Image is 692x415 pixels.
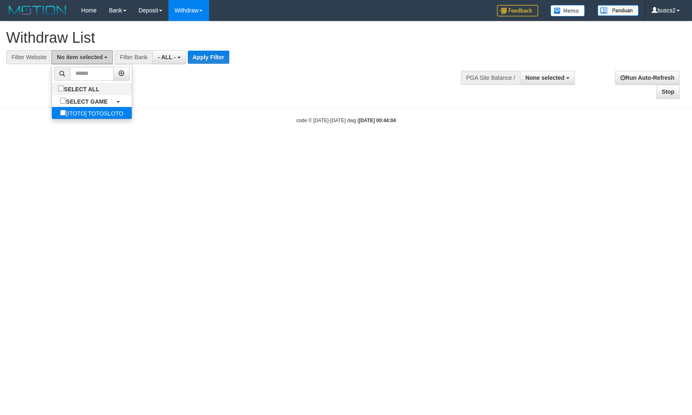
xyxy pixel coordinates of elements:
a: SELECT GAME [52,95,131,107]
b: SELECT GAME [66,98,107,105]
button: None selected [520,71,575,85]
img: panduan.png [597,5,638,16]
button: Apply Filter [188,51,229,64]
img: Button%20Memo.svg [550,5,585,16]
button: No item selected [51,50,113,64]
input: SELECT ALL [58,86,64,91]
div: Filter Bank [114,50,152,64]
div: PGA Site Balance / [461,71,520,85]
a: Stop [656,85,680,99]
label: SELECT ALL [52,83,107,95]
span: None selected [525,74,564,81]
img: Feedback.jpg [497,5,538,16]
strong: [DATE] 00:44:04 [359,118,396,123]
h1: Withdraw List [6,30,453,46]
button: - ALL - [152,50,186,64]
input: [ITOTO] TOTOSLOTO [60,110,66,116]
span: - ALL - [158,54,176,60]
label: [ITOTO] TOTOSLOTO [52,107,131,119]
img: MOTION_logo.png [6,4,69,16]
a: Run Auto-Refresh [615,71,680,85]
input: SELECT GAME [60,98,66,104]
small: code © [DATE]-[DATE] dwg | [296,118,396,123]
span: No item selected [57,54,103,60]
div: Filter Website [6,50,51,64]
